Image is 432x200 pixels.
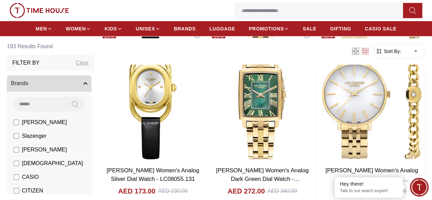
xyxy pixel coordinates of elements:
span: [PERSON_NAME] [22,118,67,126]
div: AED 230.00 [158,187,187,195]
img: ... [10,3,69,18]
span: CITIZEN [22,187,43,195]
a: SALE [303,23,316,35]
span: LUGGAGE [209,25,235,32]
input: [PERSON_NAME] [14,120,19,125]
div: AED 340.00 [267,187,297,195]
input: CITIZEN [14,188,19,194]
a: [PERSON_NAME] Women's Analog White Mop Dial Watch - LC07857.120 [325,167,418,191]
a: UNISEX [136,23,160,35]
div: Clear [76,59,89,67]
span: 25 % [102,29,116,43]
button: Sort By: [376,48,401,55]
img: Lee Cooper Women's Analog Dark Green Dial Watch - LC07940.170 [209,27,315,162]
span: BRANDS [174,25,196,32]
button: Brands [7,75,92,92]
a: MEN [36,23,52,35]
h4: AED 272.00 [227,186,265,196]
span: CASIO SALE [365,25,396,32]
a: CASIO SALE [365,23,396,35]
a: WOMEN [66,23,91,35]
h6: 193 Results Found [7,38,94,55]
span: Sort By: [382,48,401,55]
input: [PERSON_NAME] [14,147,19,152]
span: CASIO [22,173,39,181]
a: LUGGAGE [209,23,235,35]
input: CASIO [14,174,19,180]
span: 30 % [321,29,335,43]
span: GIFTING [330,25,351,32]
span: 20 % [212,29,225,43]
div: AED 365.00 [377,187,406,195]
div: Chat Widget [410,178,429,197]
span: UNISEX [136,25,155,32]
span: SALE [303,25,316,32]
div: Hey there! [340,181,398,187]
h3: Filter By [12,59,40,67]
p: Talk to our watch expert! [340,188,398,194]
span: WOMEN [66,25,86,32]
a: GIFTING [330,23,351,35]
a: KIDS [104,23,122,35]
a: BRANDS [174,23,196,35]
h4: AED 173.00 [118,186,155,196]
img: Lee Cooper Women's Analog White Mop Dial Watch - LC07857.120 [319,27,425,162]
span: Brands [11,79,28,88]
a: [PERSON_NAME] Women's Analog Dark Green Dial Watch - LC07940.170 [216,167,308,191]
input: Slazenger [14,133,19,139]
span: Slazenger [22,132,46,140]
span: PROMOTIONS [249,25,284,32]
span: [PERSON_NAME] [22,146,67,154]
img: Lee Cooper Women's Analog Silver Dial Watch - LC08055.131 [100,27,206,162]
span: MEN [36,25,47,32]
span: KIDS [104,25,117,32]
a: [PERSON_NAME] Women's Analog Silver Dial Watch - LC08055.131 [107,167,199,183]
input: [DEMOGRAPHIC_DATA] [14,161,19,166]
span: [DEMOGRAPHIC_DATA] [22,159,83,168]
a: PROMOTIONS [249,23,289,35]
